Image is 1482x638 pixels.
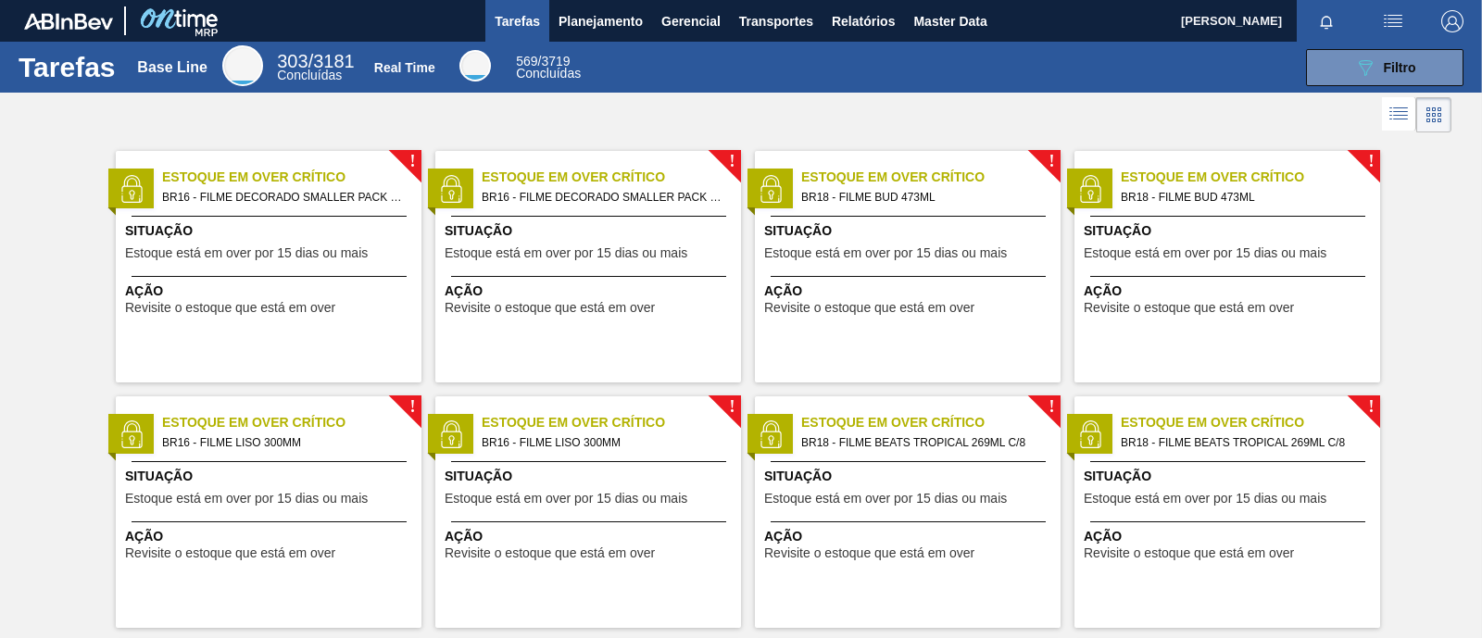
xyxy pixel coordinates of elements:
span: Estoque em Over Crítico [162,168,421,187]
span: Situação [445,221,736,241]
span: 569 [516,54,537,69]
span: Estoque está em over por 15 dias ou mais [1084,246,1326,260]
span: Estoque em Over Crítico [482,168,741,187]
span: BR16 - FILME LISO 300MM [482,432,726,453]
span: Estoque está em over por 15 dias ou mais [764,246,1007,260]
button: Filtro [1306,49,1463,86]
img: status [437,175,465,203]
img: status [1076,420,1104,448]
span: Ação [764,281,1056,301]
img: status [757,420,785,448]
span: ! [409,400,415,414]
img: status [118,420,145,448]
img: status [118,175,145,203]
span: Revisite o estoque que está em over [445,301,655,315]
span: Revisite o estoque que está em over [764,546,974,560]
span: Filtro [1384,60,1416,75]
span: Estoque em Over Crítico [162,413,421,432]
div: Real Time [516,56,581,80]
span: Estoque está em over por 15 dias ou mais [764,492,1007,506]
div: Base Line [277,54,354,81]
span: Revisite o estoque que está em over [125,546,335,560]
span: ! [1368,155,1374,169]
span: Transportes [739,10,813,32]
span: Ação [125,281,417,301]
span: 303 [277,51,308,71]
span: Revisite o estoque que está em over [1084,301,1294,315]
span: Estoque em Over Crítico [801,168,1061,187]
img: Logout [1441,10,1463,32]
span: Estoque está em over por 15 dias ou mais [125,246,368,260]
span: Ação [445,527,736,546]
span: ! [1368,400,1374,414]
span: Ação [1084,527,1375,546]
img: status [1076,175,1104,203]
span: Ação [125,527,417,546]
span: Ação [764,527,1056,546]
span: ! [1049,155,1054,169]
img: userActions [1382,10,1404,32]
span: Ação [1084,281,1375,301]
span: Estoque em Over Crítico [801,413,1061,432]
span: Revisite o estoque que está em over [125,301,335,315]
span: ! [729,400,735,414]
span: Gerencial [661,10,721,32]
span: Master Data [913,10,986,32]
span: Situação [1084,221,1375,241]
span: Relatórios [832,10,895,32]
span: BR18 - FILME BUD 473ML [801,187,1046,207]
span: BR16 - FILME LISO 300MM [162,432,407,453]
span: BR18 - FILME BUD 473ML [1121,187,1365,207]
div: Visão em Lista [1382,97,1416,132]
span: Situação [1084,467,1375,486]
span: / 3181 [277,51,354,71]
div: Visão em Cards [1416,97,1451,132]
span: / 3719 [516,54,570,69]
span: Estoque em Over Crítico [482,413,741,432]
span: Estoque está em over por 15 dias ou mais [1084,492,1326,506]
span: BR16 - FILME DECORADO SMALLER PACK 269ML [482,187,726,207]
span: Situação [125,221,417,241]
span: BR16 - FILME DECORADO SMALLER PACK 269ML [162,187,407,207]
span: ! [409,155,415,169]
img: TNhmsLtSVTkK8tSr43FrP2fwEKptu5GPRR3wAAAABJRU5ErkJggg== [24,13,113,30]
span: Revisite o estoque que está em over [764,301,974,315]
span: Ação [445,281,736,301]
span: Revisite o estoque que está em over [445,546,655,560]
span: Situação [764,221,1056,241]
span: ! [729,155,735,169]
span: Revisite o estoque que está em over [1084,546,1294,560]
span: BR18 - FILME BEATS TROPICAL 269ML C/8 [801,432,1046,453]
span: Situação [125,467,417,486]
span: Estoque em Over Crítico [1121,168,1380,187]
span: Concluídas [516,66,581,81]
span: Concluídas [277,68,342,82]
span: Planejamento [559,10,643,32]
span: Estoque está em over por 15 dias ou mais [445,246,687,260]
span: Situação [764,467,1056,486]
span: Estoque está em over por 15 dias ou mais [125,492,368,506]
h1: Tarefas [19,56,116,78]
span: Estoque está em over por 15 dias ou mais [445,492,687,506]
img: status [437,420,465,448]
div: Base Line [137,59,207,76]
span: Tarefas [495,10,540,32]
button: Notificações [1297,8,1356,34]
div: Real Time [459,50,491,81]
div: Base Line [222,45,263,86]
div: Real Time [374,60,435,75]
img: status [757,175,785,203]
span: ! [1049,400,1054,414]
span: Estoque em Over Crítico [1121,413,1380,432]
span: BR18 - FILME BEATS TROPICAL 269ML C/8 [1121,432,1365,453]
span: Situação [445,467,736,486]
